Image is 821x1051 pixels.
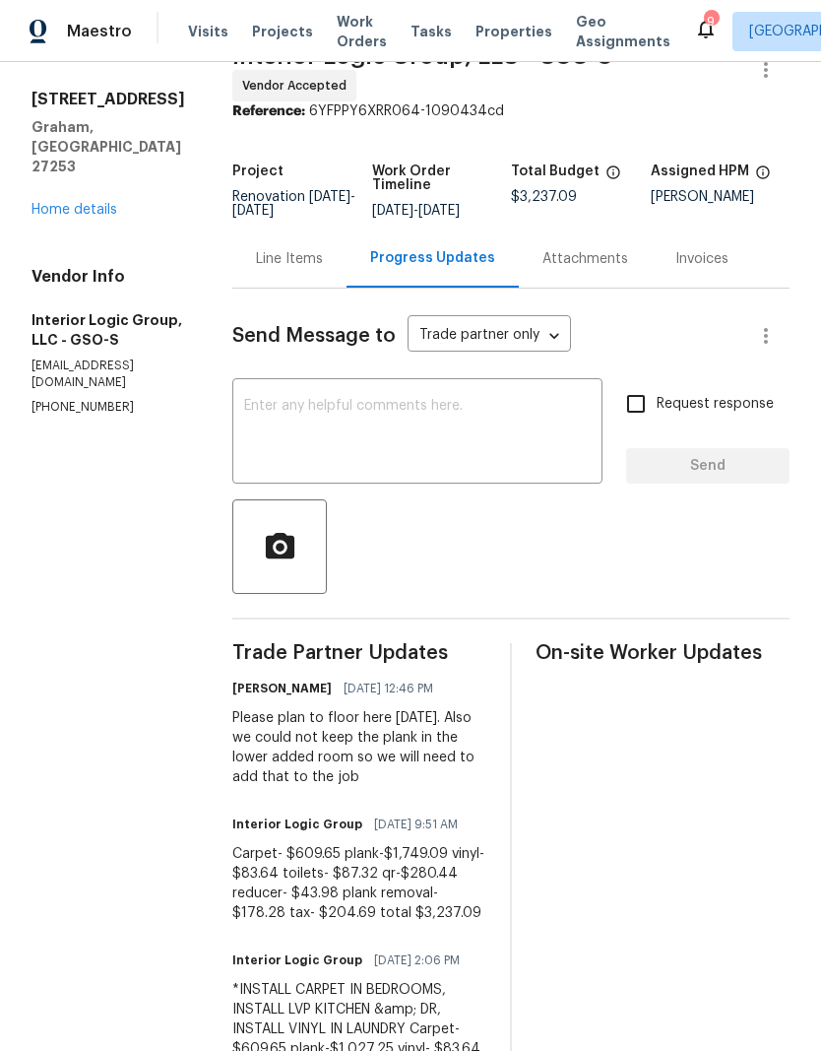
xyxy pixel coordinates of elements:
[372,204,460,218] span: -
[418,204,460,218] span: [DATE]
[232,643,486,663] span: Trade Partner Updates
[32,203,117,217] a: Home details
[232,190,355,218] span: Renovation
[372,204,413,218] span: [DATE]
[32,399,185,416] p: [PHONE_NUMBER]
[232,708,486,787] div: Please plan to floor here [DATE]. Also we could not keep the plank in the lower added room so we ...
[32,310,185,350] h5: Interior Logic Group, LLC - GSO-S
[408,320,571,353] div: Trade partner only
[374,951,460,970] span: [DATE] 2:06 PM
[475,22,552,41] span: Properties
[309,190,350,204] span: [DATE]
[511,164,600,178] h5: Total Budget
[232,815,362,834] h6: Interior Logic Group
[32,267,185,287] h4: Vendor Info
[252,22,313,41] span: Projects
[374,815,458,834] span: [DATE] 9:51 AM
[755,164,771,190] span: The hpm assigned to this work order.
[410,25,452,38] span: Tasks
[188,22,228,41] span: Visits
[511,190,577,204] span: $3,237.09
[542,249,628,269] div: Attachments
[370,248,495,268] div: Progress Updates
[232,190,355,218] span: -
[232,104,305,118] b: Reference:
[344,679,433,698] span: [DATE] 12:46 PM
[67,22,132,41] span: Maestro
[536,643,789,663] span: On-site Worker Updates
[657,394,774,415] span: Request response
[675,249,728,269] div: Invoices
[32,117,185,176] h5: Graham, [GEOGRAPHIC_DATA] 27253
[242,76,354,96] span: Vendor Accepted
[232,844,486,923] div: Carpet- $609.65 plank-$1,749.09 vinyl- $83.64 toilets- $87.32 qr-$280.44 reducer- $43.98 plank re...
[337,12,387,51] span: Work Orders
[372,164,512,192] h5: Work Order Timeline
[651,164,749,178] h5: Assigned HPM
[704,12,718,32] div: 9
[576,12,670,51] span: Geo Assignments
[232,101,789,121] div: 6YFPPY6XRR064-1090434cd
[605,164,621,190] span: The total cost of line items that have been proposed by Opendoor. This sum includes line items th...
[256,249,323,269] div: Line Items
[32,90,185,109] h2: [STREET_ADDRESS]
[232,326,396,346] span: Send Message to
[232,679,332,698] h6: [PERSON_NAME]
[651,190,790,204] div: [PERSON_NAME]
[32,358,185,391] p: [EMAIL_ADDRESS][DOMAIN_NAME]
[232,951,362,970] h6: Interior Logic Group
[232,204,274,218] span: [DATE]
[232,164,284,178] h5: Project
